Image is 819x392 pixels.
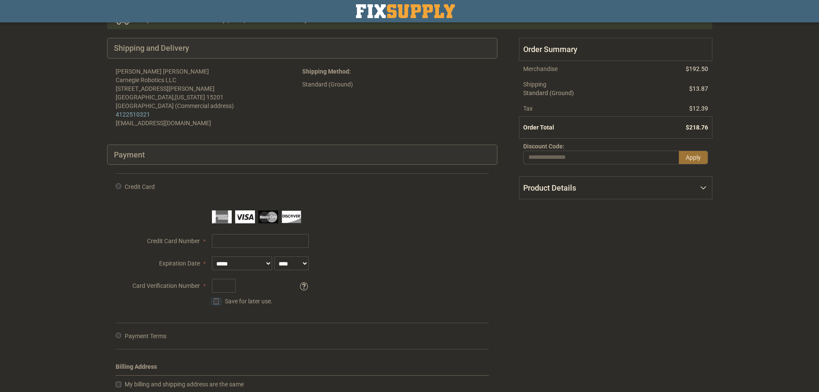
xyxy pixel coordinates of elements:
[356,4,455,18] img: Fix Industrial Supply
[679,151,708,164] button: Apply
[107,145,498,165] div: Payment
[116,67,302,127] address: [PERSON_NAME] [PERSON_NAME] Carnegie Robotics LLC [STREET_ADDRESS][PERSON_NAME] [GEOGRAPHIC_DATA]...
[116,362,489,376] div: Billing Address
[225,298,273,305] span: Save for later use.
[125,333,166,340] span: Payment Terms
[519,61,646,77] th: Merchandise
[523,89,642,97] span: Standard (Ground)
[302,80,489,89] div: Standard (Ground)
[175,94,205,101] span: [US_STATE]
[689,105,708,112] span: $12.39
[116,111,150,118] a: 4122510321
[282,210,301,223] img: Discover
[523,124,554,131] strong: Order Total
[689,85,708,92] span: $13.87
[116,120,211,127] span: [EMAIL_ADDRESS][DOMAIN_NAME]
[302,68,349,75] span: Shipping Method
[686,65,708,72] span: $192.50
[523,143,564,150] span: Discount Code:
[686,124,708,131] span: $218.76
[132,282,200,289] span: Card Verification Number
[258,210,278,223] img: MasterCard
[107,38,498,59] div: Shipping and Delivery
[519,101,646,117] th: Tax
[519,38,712,61] span: Order Summary
[302,68,351,75] strong: :
[125,381,244,388] span: My billing and shipping address are the same
[125,183,155,190] span: Credit Card
[686,154,701,161] span: Apply
[523,183,576,192] span: Product Details
[212,210,232,223] img: American Express
[159,260,200,267] span: Expiration Date
[147,238,200,244] span: Credit Card Number
[235,210,255,223] img: Visa
[523,81,546,88] span: Shipping
[356,4,455,18] a: store logo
